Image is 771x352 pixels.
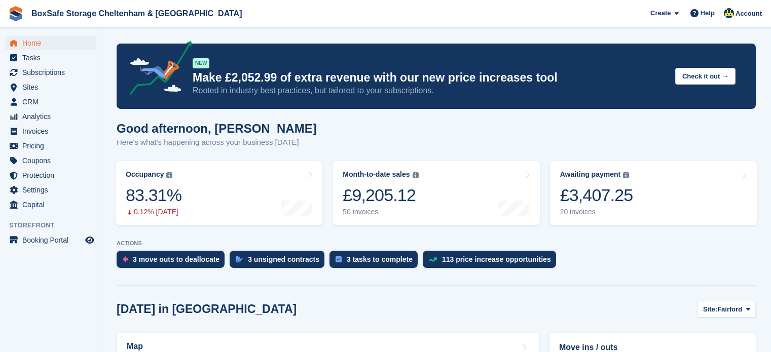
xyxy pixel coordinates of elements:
img: price-adjustments-announcement-icon-8257ccfd72463d97f412b2fc003d46551f7dbcb40ab6d574587a9cd5c0d94... [121,41,192,99]
p: ACTIONS [117,240,756,247]
img: stora-icon-8386f47178a22dfd0bd8f6a31ec36ba5ce8667c1dd55bd0f319d3a0aa187defe.svg [8,6,23,21]
a: menu [5,51,96,65]
a: menu [5,65,96,80]
div: 20 invoices [560,208,633,216]
button: Site: Fairford [697,301,756,318]
h2: Map [127,342,143,351]
div: Month-to-date sales [343,170,410,179]
div: Occupancy [126,170,164,179]
img: task-75834270c22a3079a89374b754ae025e5fb1db73e45f91037f5363f120a921f8.svg [336,256,342,262]
a: 3 move outs to deallocate [117,251,230,273]
span: Analytics [22,109,83,124]
span: Help [701,8,715,18]
div: £9,205.12 [343,185,418,206]
span: Site: [703,304,717,315]
span: Coupons [22,153,83,168]
div: Awaiting payment [560,170,621,179]
div: 0.12% [DATE] [126,208,181,216]
a: menu [5,139,96,153]
span: Settings [22,183,83,197]
span: Account [736,9,762,19]
p: Rooted in industry best practices, but tailored to your subscriptions. [193,85,667,96]
span: CRM [22,95,83,109]
a: Preview store [84,234,96,246]
span: Pricing [22,139,83,153]
button: Check it out → [675,68,736,85]
a: menu [5,95,96,109]
a: menu [5,124,96,138]
p: Here's what's happening across your business [DATE] [117,137,317,148]
span: Create [650,8,671,18]
h1: Good afternoon, [PERSON_NAME] [117,122,317,135]
div: 50 invoices [343,208,418,216]
a: menu [5,233,96,247]
a: menu [5,168,96,182]
span: Booking Portal [22,233,83,247]
span: Storefront [9,220,101,230]
span: Fairford [717,304,742,315]
img: icon-info-grey-7440780725fd019a000dd9b08b2336e03edf1995a4989e88bcd33f0948082b44.svg [413,172,419,178]
a: Month-to-date sales £9,205.12 50 invoices [333,161,539,225]
span: Protection [22,168,83,182]
img: move_outs_to_deallocate_icon-f764333ba52eb49d3ac5e1228854f67142a1ed5810a6f6cc68b1a99e826820c5.svg [123,256,128,262]
img: icon-info-grey-7440780725fd019a000dd9b08b2336e03edf1995a4989e88bcd33f0948082b44.svg [166,172,172,178]
div: 3 tasks to complete [347,255,413,263]
img: price_increase_opportunities-93ffe204e8149a01c8c9dc8f82e8f89637d9d84a8eef4429ea346261dce0b2c0.svg [429,257,437,262]
div: NEW [193,58,209,68]
a: 3 tasks to complete [329,251,423,273]
a: menu [5,109,96,124]
span: Capital [22,198,83,212]
a: 3 unsigned contracts [230,251,329,273]
p: Make £2,052.99 of extra revenue with our new price increases tool [193,70,667,85]
div: 3 move outs to deallocate [133,255,219,263]
a: menu [5,183,96,197]
img: icon-info-grey-7440780725fd019a000dd9b08b2336e03edf1995a4989e88bcd33f0948082b44.svg [623,172,629,178]
div: 113 price increase opportunities [442,255,551,263]
a: menu [5,80,96,94]
span: Sites [22,80,83,94]
a: menu [5,198,96,212]
h2: [DATE] in [GEOGRAPHIC_DATA] [117,302,297,316]
span: Tasks [22,51,83,65]
span: Invoices [22,124,83,138]
span: Home [22,36,83,50]
div: £3,407.25 [560,185,633,206]
a: menu [5,153,96,168]
img: Kim Virabi [724,8,734,18]
div: 3 unsigned contracts [248,255,319,263]
a: menu [5,36,96,50]
span: Subscriptions [22,65,83,80]
a: Occupancy 83.31% 0.12% [DATE] [116,161,322,225]
img: contract_signature_icon-13c848040528278c33f63329250d36e43548de30e8caae1d1a13099fd9432cc5.svg [236,256,243,262]
a: Awaiting payment £3,407.25 20 invoices [550,161,757,225]
div: 83.31% [126,185,181,206]
a: BoxSafe Storage Cheltenham & [GEOGRAPHIC_DATA] [27,5,246,22]
a: 113 price increase opportunities [423,251,561,273]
